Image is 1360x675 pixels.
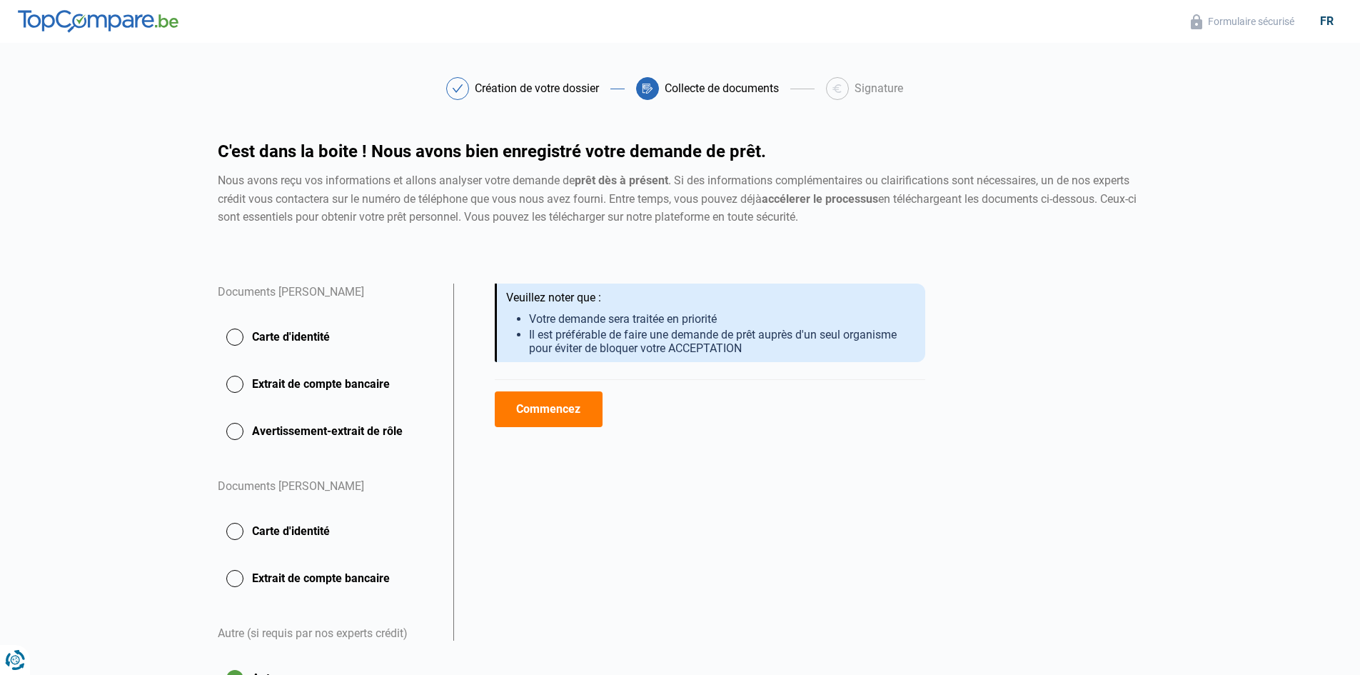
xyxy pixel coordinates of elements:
[506,291,914,305] div: Veuillez noter que :
[475,83,599,94] div: Création de votre dossier
[218,319,436,355] button: Carte d'identité
[218,171,1143,226] div: Nous avons reçu vos informations et allons analyser votre demande de . Si des informations complé...
[762,192,878,206] strong: accélerer le processus
[575,174,668,187] strong: prêt dès à présent
[495,391,603,427] button: Commencez
[218,414,436,449] button: Avertissement-extrait de rôle
[218,608,436,661] div: Autre (si requis par nos experts crédit)
[665,83,779,94] div: Collecte de documents
[218,366,436,402] button: Extrait de compte bancaire
[1187,14,1299,30] button: Formulaire sécurisé
[855,83,903,94] div: Signature
[1311,14,1342,28] div: fr
[218,514,436,549] button: Carte d'identité
[18,10,178,33] img: TopCompare.be
[529,328,914,355] li: Il est préférable de faire une demande de prêt auprès d'un seul organisme pour éviter de bloquer ...
[218,284,436,319] div: Documents [PERSON_NAME]
[218,461,436,514] div: Documents [PERSON_NAME]
[529,312,914,326] li: Votre demande sera traitée en priorité
[218,143,1143,160] h1: C'est dans la boite ! Nous avons bien enregistré votre demande de prêt.
[218,561,436,596] button: Extrait de compte bancaire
